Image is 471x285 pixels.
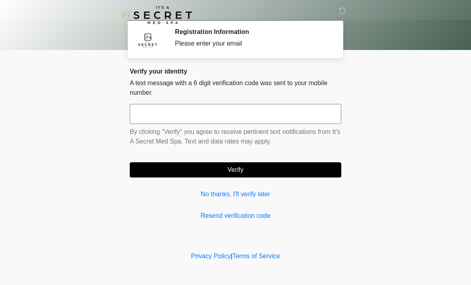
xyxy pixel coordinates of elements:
[130,162,341,177] button: Verify
[175,28,329,36] h2: Registration Information
[175,39,329,48] div: Please enter your email
[191,253,231,259] a: Privacy Policy
[130,78,341,98] p: A text message with a 6 digit verification code was sent to your mobile number.
[130,68,341,75] h2: Verify your identity
[122,6,192,24] img: It's A Secret Med Spa Logo
[231,253,232,259] a: |
[130,211,341,221] a: Resend verification code
[232,253,280,259] a: Terms of Service
[130,127,341,146] p: By clicking "Verify" you agree to receive pertinent text notifications from It's A Secret Med Spa...
[130,189,341,199] a: No thanks, I'll verify later
[136,28,160,52] img: Agent Avatar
